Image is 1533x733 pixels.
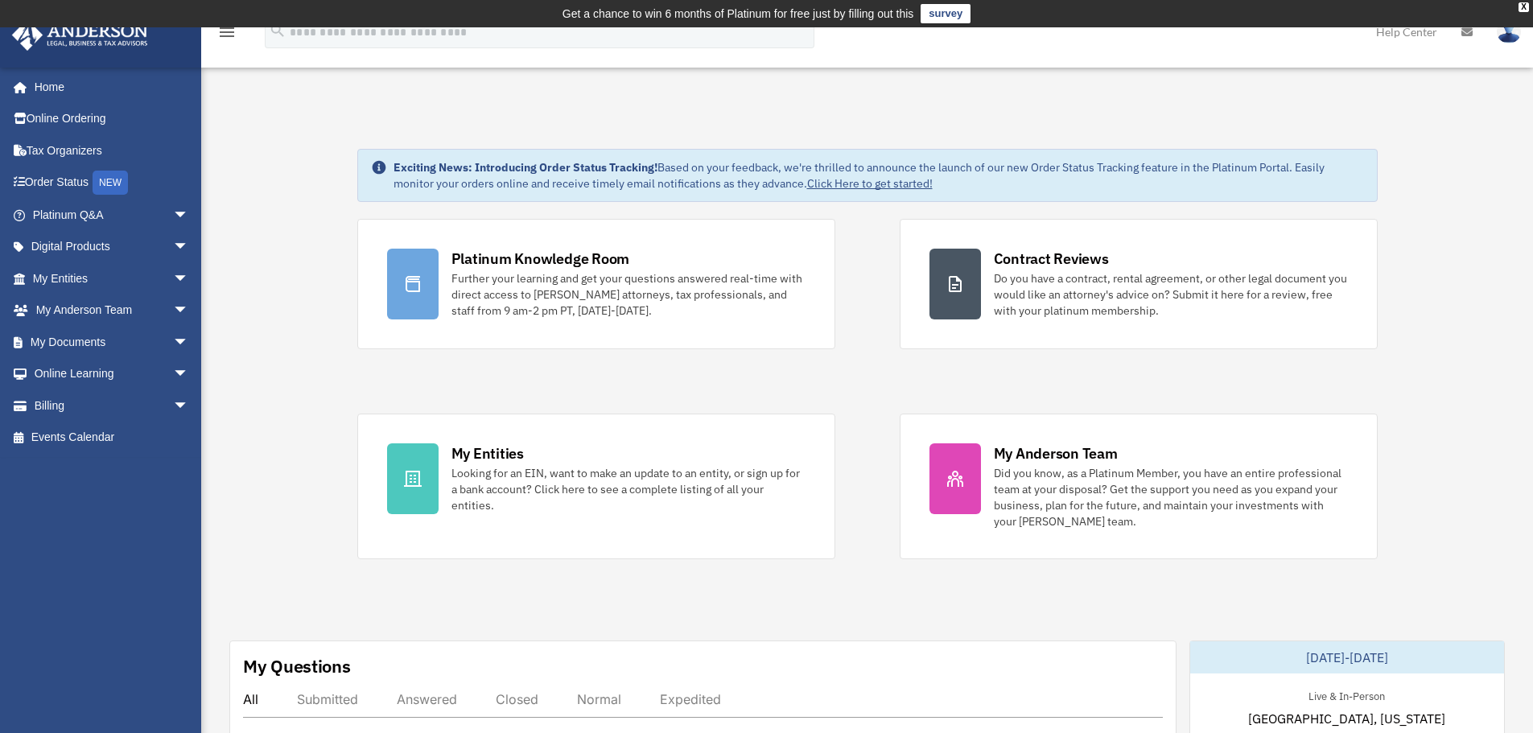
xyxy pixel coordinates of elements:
[93,171,128,195] div: NEW
[900,414,1378,559] a: My Anderson Team Did you know, as a Platinum Member, you have an entire professional team at your...
[7,19,153,51] img: Anderson Advisors Platinum Portal
[994,249,1109,269] div: Contract Reviews
[451,443,524,463] div: My Entities
[577,691,621,707] div: Normal
[451,270,806,319] div: Further your learning and get your questions answered real-time with direct access to [PERSON_NAM...
[1190,641,1504,673] div: [DATE]-[DATE]
[11,422,213,454] a: Events Calendar
[173,326,205,359] span: arrow_drop_down
[394,159,1364,191] div: Based on your feedback, we're thrilled to announce the launch of our new Order Status Tracking fe...
[11,231,213,263] a: Digital Productsarrow_drop_down
[173,389,205,422] span: arrow_drop_down
[357,219,835,349] a: Platinum Knowledge Room Further your learning and get your questions answered real-time with dire...
[217,28,237,42] a: menu
[1296,686,1398,703] div: Live & In-Person
[173,358,205,391] span: arrow_drop_down
[11,134,213,167] a: Tax Organizers
[11,71,205,103] a: Home
[173,231,205,264] span: arrow_drop_down
[243,654,351,678] div: My Questions
[451,465,806,513] div: Looking for an EIN, want to make an update to an entity, or sign up for a bank account? Click her...
[11,358,213,390] a: Online Learningarrow_drop_down
[297,691,358,707] div: Submitted
[994,270,1348,319] div: Do you have a contract, rental agreement, or other legal document you would like an attorney's ad...
[357,414,835,559] a: My Entities Looking for an EIN, want to make an update to an entity, or sign up for a bank accoun...
[11,167,213,200] a: Order StatusNEW
[994,443,1118,463] div: My Anderson Team
[269,22,286,39] i: search
[1248,709,1445,728] span: [GEOGRAPHIC_DATA], [US_STATE]
[1497,20,1521,43] img: User Pic
[807,176,933,191] a: Click Here to get started!
[11,389,213,422] a: Billingarrow_drop_down
[394,160,657,175] strong: Exciting News: Introducing Order Status Tracking!
[660,691,721,707] div: Expedited
[921,4,970,23] a: survey
[243,691,258,707] div: All
[994,465,1348,529] div: Did you know, as a Platinum Member, you have an entire professional team at your disposal? Get th...
[173,262,205,295] span: arrow_drop_down
[11,103,213,135] a: Online Ordering
[451,249,630,269] div: Platinum Knowledge Room
[173,199,205,232] span: arrow_drop_down
[496,691,538,707] div: Closed
[11,199,213,231] a: Platinum Q&Aarrow_drop_down
[11,262,213,294] a: My Entitiesarrow_drop_down
[11,294,213,327] a: My Anderson Teamarrow_drop_down
[11,326,213,358] a: My Documentsarrow_drop_down
[900,219,1378,349] a: Contract Reviews Do you have a contract, rental agreement, or other legal document you would like...
[563,4,914,23] div: Get a chance to win 6 months of Platinum for free just by filling out this
[217,23,237,42] i: menu
[397,691,457,707] div: Answered
[1519,2,1529,12] div: close
[173,294,205,327] span: arrow_drop_down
